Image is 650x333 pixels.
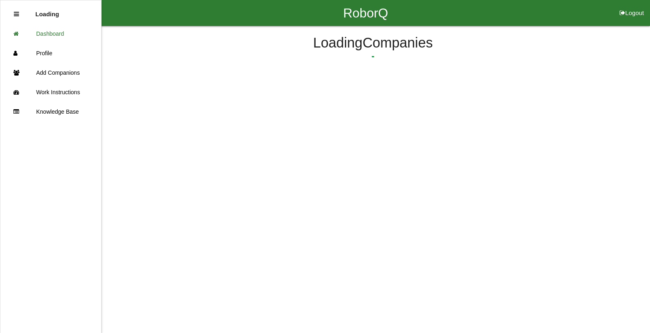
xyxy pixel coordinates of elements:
h4: Loading Companies [122,35,624,51]
div: Close [14,4,19,24]
p: Loading [35,4,59,17]
a: Add Companions [0,63,101,82]
a: Dashboard [0,24,101,43]
a: Work Instructions [0,82,101,102]
a: Profile [0,43,101,63]
a: Knowledge Base [0,102,101,121]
